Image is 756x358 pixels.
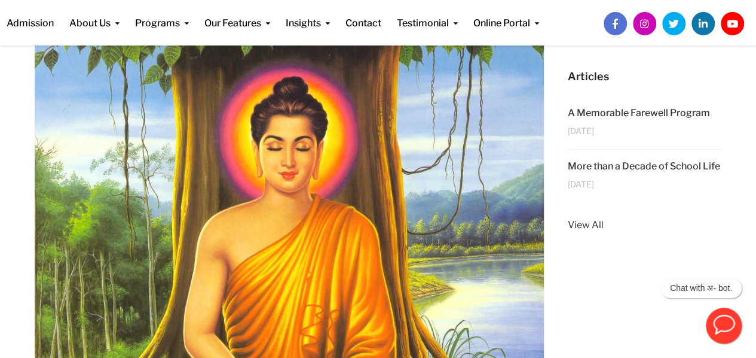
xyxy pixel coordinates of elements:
[568,107,710,119] a: A Memorable Farewell Program
[568,180,594,189] span: [DATE]
[568,217,722,233] a: View All
[568,69,722,84] h5: Articles
[670,283,732,293] p: Chat with अ- bot.
[568,160,720,172] a: More than a Decade of School Life
[568,126,594,135] span: [DATE]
